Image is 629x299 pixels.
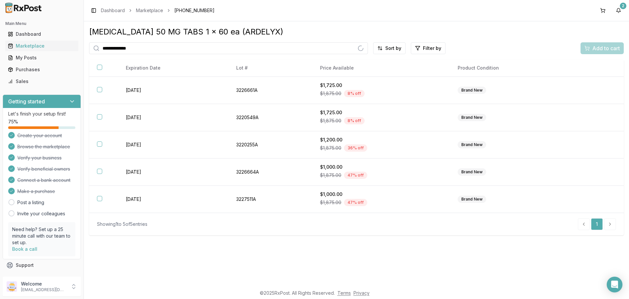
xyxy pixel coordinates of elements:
[3,41,81,51] button: Marketplace
[228,77,312,104] td: 3226661A
[16,274,38,280] span: Feedback
[118,159,228,186] td: [DATE]
[3,3,45,13] img: RxPost Logo
[458,141,486,148] div: Brand New
[578,218,616,230] nav: pagination
[3,259,81,271] button: Support
[101,7,215,14] nav: breadcrumb
[320,137,442,143] div: $1,200.00
[423,45,441,52] span: Filter by
[458,196,486,203] div: Brand New
[5,28,78,40] a: Dashboard
[607,277,622,292] div: Open Intercom Messenger
[5,21,78,26] h2: Main Menu
[344,90,365,97] div: 8 % off
[344,144,367,152] div: 36 % off
[17,143,70,150] span: Browse the marketplace
[118,77,228,104] td: [DATE]
[320,145,341,151] span: $1,875.00
[228,186,312,213] td: 3227511A
[8,97,45,105] h3: Getting started
[320,90,341,97] span: $1,875.00
[5,75,78,87] a: Sales
[3,76,81,87] button: Sales
[320,191,442,198] div: $1,000.00
[613,5,624,16] button: 2
[458,168,486,176] div: Brand New
[21,287,67,292] p: [EMAIL_ADDRESS][DOMAIN_NAME]
[320,172,341,179] span: $1,875.00
[353,290,370,296] a: Privacy
[12,246,37,252] a: Book a call
[591,218,603,230] a: 1
[97,221,147,227] div: Showing 1 to 5 of 5 entries
[8,111,75,117] p: Let's finish your setup first!
[620,3,626,9] div: 2
[17,155,62,161] span: Verify your business
[8,31,76,37] div: Dashboard
[228,59,312,77] th: Lot #
[8,66,76,73] div: Purchases
[7,281,17,292] img: User avatar
[118,186,228,213] td: [DATE]
[17,166,70,172] span: Verify beneficial owners
[89,27,624,37] div: [MEDICAL_DATA] 50 MG TABS 1 x 60 ea (ARDELYX)
[458,87,486,94] div: Brand New
[3,53,81,63] button: My Posts
[5,52,78,64] a: My Posts
[5,40,78,52] a: Marketplace
[3,64,81,75] button: Purchases
[450,59,575,77] th: Product Condition
[344,117,365,124] div: 8 % off
[12,226,71,246] p: Need help? Set up a 25 minute call with our team to set up.
[17,188,55,195] span: Make a purchase
[118,131,228,159] td: [DATE]
[312,59,450,77] th: Price Available
[8,78,76,85] div: Sales
[118,59,228,77] th: Expiration Date
[228,104,312,131] td: 3220549A
[344,199,367,206] div: 47 % off
[3,271,81,283] button: Feedback
[320,117,341,124] span: $1,875.00
[320,109,442,116] div: $1,725.00
[385,45,401,52] span: Sort by
[228,131,312,159] td: 3220255A
[373,42,406,54] button: Sort by
[136,7,163,14] a: Marketplace
[320,82,442,89] div: $1,725.00
[344,172,367,179] div: 47 % off
[21,281,67,287] p: Welcome
[5,64,78,75] a: Purchases
[3,29,81,39] button: Dashboard
[101,7,125,14] a: Dashboard
[17,199,44,206] a: Post a listing
[320,199,341,206] span: $1,875.00
[228,159,312,186] td: 3226664A
[320,164,442,170] div: $1,000.00
[174,7,215,14] span: [PHONE_NUMBER]
[118,104,228,131] td: [DATE]
[17,210,65,217] a: Invite your colleagues
[8,54,76,61] div: My Posts
[411,42,446,54] button: Filter by
[8,118,18,125] span: 75 %
[17,177,70,183] span: Connect a bank account
[17,132,62,139] span: Create your account
[458,114,486,121] div: Brand New
[8,43,76,49] div: Marketplace
[337,290,351,296] a: Terms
